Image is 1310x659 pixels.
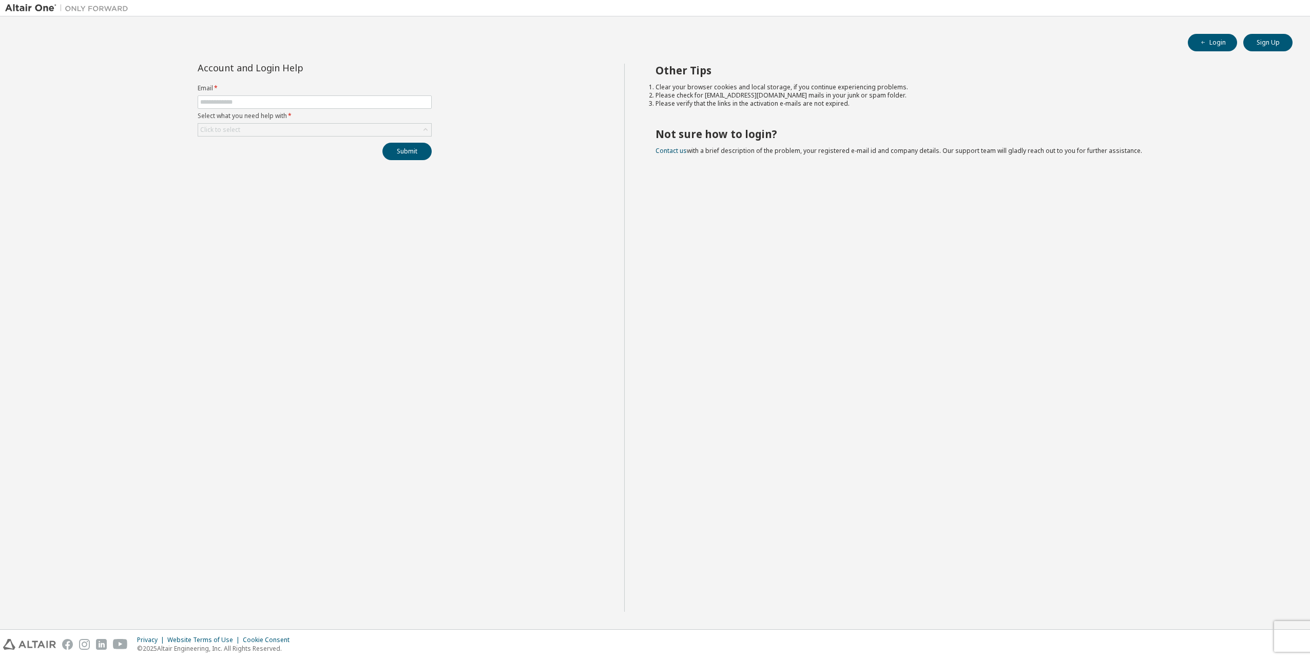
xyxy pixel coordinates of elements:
div: Click to select [198,124,431,136]
div: Cookie Consent [243,636,296,644]
div: Click to select [200,126,240,134]
img: linkedin.svg [96,639,107,650]
h2: Other Tips [656,64,1275,77]
li: Clear your browser cookies and local storage, if you continue experiencing problems. [656,83,1275,91]
div: Website Terms of Use [167,636,243,644]
button: Sign Up [1243,34,1293,51]
div: Account and Login Help [198,64,385,72]
span: with a brief description of the problem, your registered e-mail id and company details. Our suppo... [656,146,1142,155]
label: Email [198,84,432,92]
button: Submit [382,143,432,160]
p: © 2025 Altair Engineering, Inc. All Rights Reserved. [137,644,296,653]
img: youtube.svg [113,639,128,650]
img: instagram.svg [79,639,90,650]
label: Select what you need help with [198,112,432,120]
a: Contact us [656,146,687,155]
img: Altair One [5,3,133,13]
img: facebook.svg [62,639,73,650]
img: altair_logo.svg [3,639,56,650]
li: Please check for [EMAIL_ADDRESS][DOMAIN_NAME] mails in your junk or spam folder. [656,91,1275,100]
button: Login [1188,34,1237,51]
li: Please verify that the links in the activation e-mails are not expired. [656,100,1275,108]
div: Privacy [137,636,167,644]
h2: Not sure how to login? [656,127,1275,141]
